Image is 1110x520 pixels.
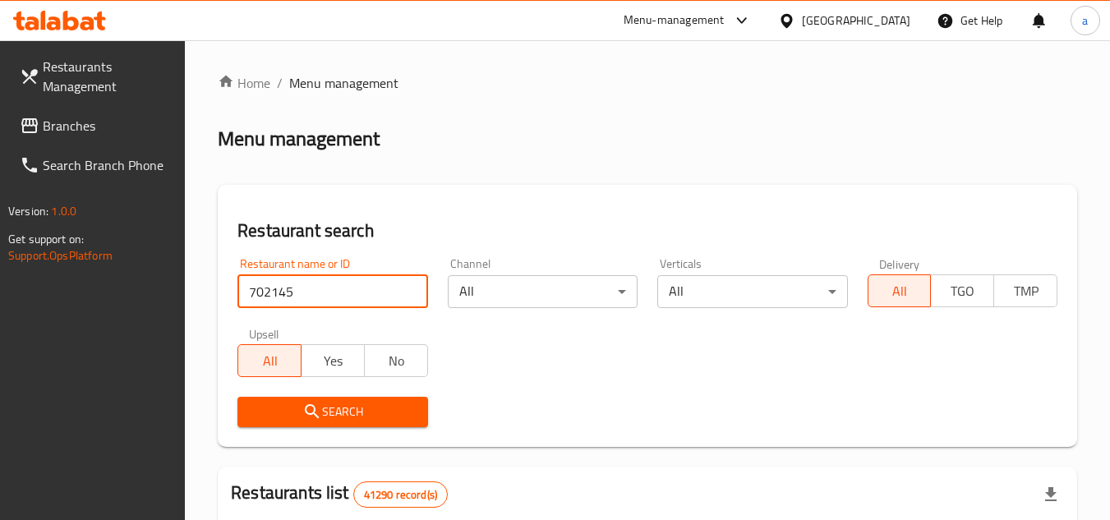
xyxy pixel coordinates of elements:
[277,73,283,93] li: /
[43,116,173,136] span: Branches
[354,487,447,503] span: 41290 record(s)
[7,145,186,185] a: Search Branch Phone
[231,481,448,508] h2: Restaurants list
[301,344,365,377] button: Yes
[937,279,988,303] span: TGO
[930,274,994,307] button: TGO
[657,275,847,308] div: All
[218,73,1077,93] nav: breadcrumb
[875,279,925,303] span: All
[1082,12,1088,30] span: a
[237,397,427,427] button: Search
[879,258,920,269] label: Delivery
[624,11,725,30] div: Menu-management
[993,274,1057,307] button: TMP
[218,126,380,152] h2: Menu management
[371,349,421,373] span: No
[364,344,428,377] button: No
[237,344,302,377] button: All
[237,275,427,308] input: Search for restaurant name or ID..
[237,219,1057,243] h2: Restaurant search
[7,47,186,106] a: Restaurants Management
[1001,279,1051,303] span: TMP
[8,245,113,266] a: Support.OpsPlatform
[251,402,414,422] span: Search
[218,73,270,93] a: Home
[868,274,932,307] button: All
[289,73,398,93] span: Menu management
[353,481,448,508] div: Total records count
[802,12,910,30] div: [GEOGRAPHIC_DATA]
[8,228,84,250] span: Get support on:
[308,349,358,373] span: Yes
[8,200,48,222] span: Version:
[7,106,186,145] a: Branches
[249,328,279,339] label: Upsell
[1031,475,1071,514] div: Export file
[245,349,295,373] span: All
[43,57,173,96] span: Restaurants Management
[448,275,638,308] div: All
[43,155,173,175] span: Search Branch Phone
[51,200,76,222] span: 1.0.0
